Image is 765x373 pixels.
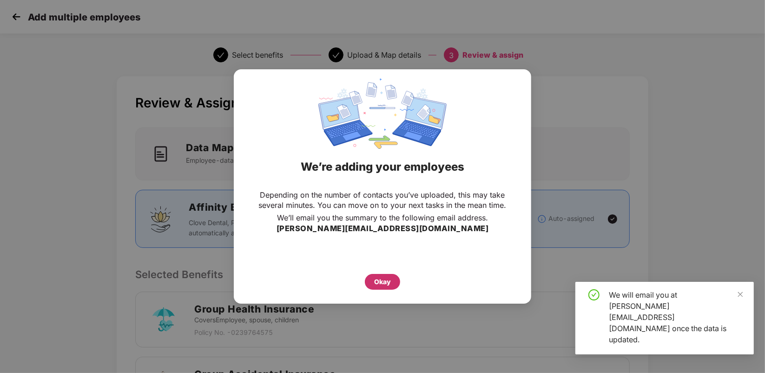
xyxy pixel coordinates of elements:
[252,190,513,210] p: Depending on the number of contacts you’ve uploaded, this may take several minutes. You can move ...
[277,223,489,235] h3: [PERSON_NAME][EMAIL_ADDRESS][DOMAIN_NAME]
[737,291,744,298] span: close
[277,213,488,223] p: We’ll email you the summary to the following email address.
[318,79,447,149] img: svg+xml;base64,PHN2ZyBpZD0iRGF0YV9zeW5jaW5nIiB4bWxucz0iaHR0cDovL3d3dy53My5vcmcvMjAwMC9zdmciIHdpZH...
[609,289,743,345] div: We will email you at [PERSON_NAME][EMAIL_ADDRESS][DOMAIN_NAME] once the data is updated.
[245,149,520,185] div: We’re adding your employees
[374,277,391,287] div: Okay
[588,289,600,300] span: check-circle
